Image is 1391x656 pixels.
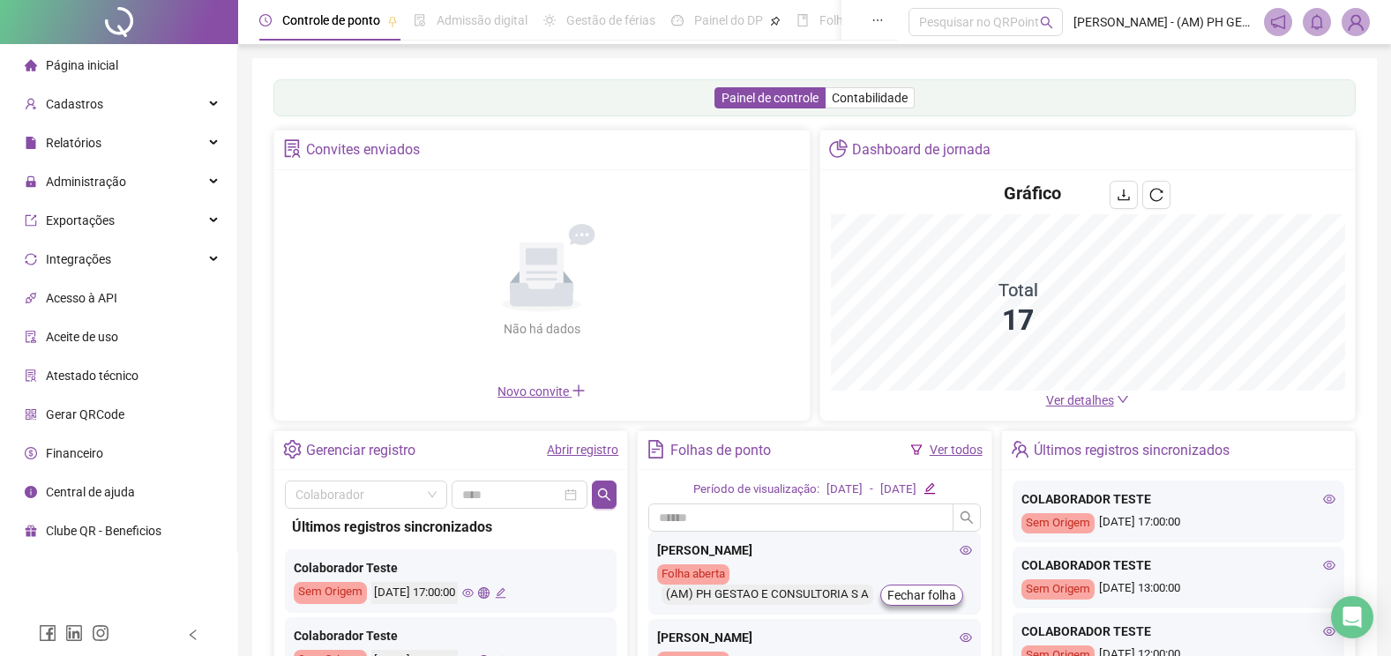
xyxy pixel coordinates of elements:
[25,486,37,498] span: info-circle
[671,14,684,26] span: dashboard
[647,440,665,458] span: file-text
[46,369,138,383] span: Atestado técnico
[46,291,117,305] span: Acesso à API
[283,440,302,458] span: setting
[722,91,819,105] span: Painel de controle
[880,585,963,606] button: Fechar folha
[25,408,37,421] span: qrcode
[832,91,908,105] span: Contabilidade
[46,213,115,227] span: Exportações
[1021,579,1335,600] div: [DATE] 13:00:00
[1021,513,1335,533] div: [DATE] 17:00:00
[283,139,302,158] span: solution
[826,481,863,499] div: [DATE]
[25,175,37,188] span: lock
[693,481,819,499] div: Período de visualização:
[1117,188,1131,202] span: download
[657,628,971,647] div: [PERSON_NAME]
[1342,9,1369,35] img: 93479
[1021,513,1095,533] div: Sem Origem
[924,482,935,494] span: edit
[495,587,506,599] span: edit
[1270,14,1286,30] span: notification
[657,540,971,560] div: [PERSON_NAME]
[294,582,367,604] div: Sem Origem
[282,13,380,27] span: Controle de ponto
[46,330,118,344] span: Aceite de uso
[46,524,161,538] span: Clube QR - Beneficios
[46,446,103,460] span: Financeiro
[25,447,37,459] span: dollar
[960,511,974,525] span: search
[306,436,415,466] div: Gerenciar registro
[25,98,37,110] span: user-add
[306,135,420,165] div: Convites enviados
[371,582,458,604] div: [DATE] 17:00:00
[46,407,124,421] span: Gerar QRCode
[1046,393,1114,407] span: Ver detalhes
[460,319,623,339] div: Não há dados
[46,97,103,111] span: Cadastros
[1011,440,1029,458] span: team
[292,516,609,538] div: Últimos registros sincronizados
[1021,622,1335,641] div: COLABORADOR TESTE
[46,485,135,499] span: Central de ajuda
[39,624,56,642] span: facebook
[46,175,126,189] span: Administração
[414,14,426,26] span: file-done
[462,587,474,599] span: eye
[910,444,923,456] span: filter
[387,16,398,26] span: pushpin
[1331,596,1373,638] div: Open Intercom Messenger
[25,525,37,537] span: gift
[880,481,916,499] div: [DATE]
[1149,188,1163,202] span: reload
[187,629,199,641] span: left
[25,59,37,71] span: home
[694,13,763,27] span: Painel do DP
[437,13,527,27] span: Admissão digital
[25,137,37,149] span: file
[852,135,991,165] div: Dashboard de jornada
[1073,12,1253,32] span: [PERSON_NAME] - (AM) PH GESTAO E CONSULTORIA S A
[1323,493,1335,505] span: eye
[25,292,37,304] span: api
[25,214,37,227] span: export
[819,13,932,27] span: Folha de pagamento
[960,631,972,644] span: eye
[1046,393,1129,407] a: Ver detalhes down
[572,384,586,398] span: plus
[25,331,37,343] span: audit
[46,58,118,72] span: Página inicial
[597,488,611,502] span: search
[870,481,873,499] div: -
[25,253,37,265] span: sync
[930,443,983,457] a: Ver todos
[543,14,556,26] span: sun
[662,585,873,605] div: (AM) PH GESTAO E CONSULTORIA S A
[960,544,972,556] span: eye
[887,585,956,605] span: Fechar folha
[1040,16,1053,29] span: search
[566,13,655,27] span: Gestão de férias
[92,624,109,642] span: instagram
[294,626,608,645] div: Colaborador Teste
[657,564,729,585] div: Folha aberta
[1117,393,1129,406] span: down
[46,252,111,266] span: Integrações
[1323,559,1335,571] span: eye
[1021,555,1335,575] div: COLABORADOR TESTE
[1309,14,1325,30] span: bell
[294,558,608,578] div: Colaborador Teste
[829,139,848,158] span: pie-chart
[46,136,101,150] span: Relatórios
[1021,579,1095,600] div: Sem Origem
[1004,181,1061,205] h4: Gráfico
[1021,489,1335,509] div: COLABORADOR TESTE
[25,369,37,382] span: solution
[670,436,771,466] div: Folhas de ponto
[547,443,618,457] a: Abrir registro
[497,384,586,399] span: Novo convite
[1034,436,1230,466] div: Últimos registros sincronizados
[1323,625,1335,637] span: eye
